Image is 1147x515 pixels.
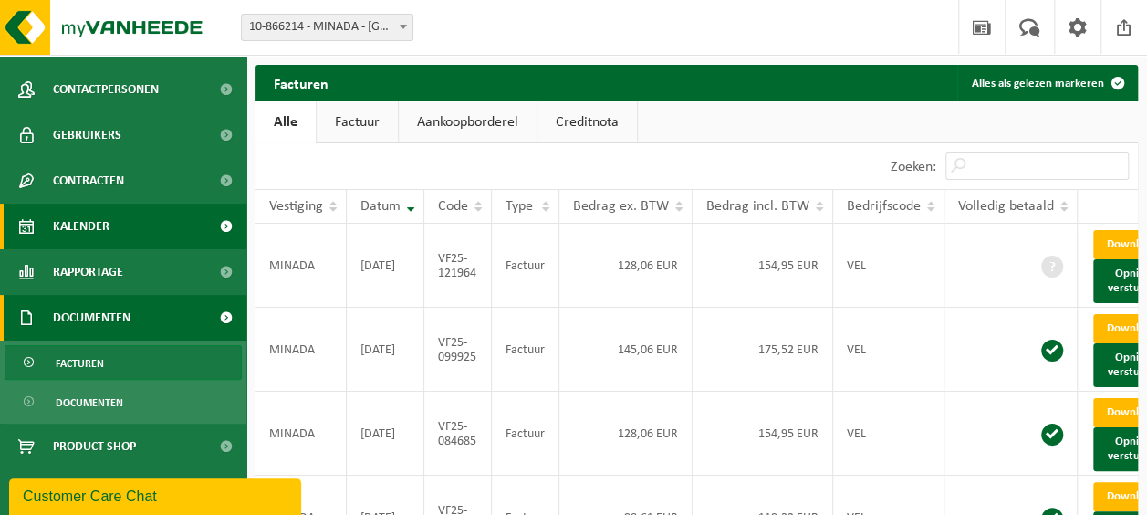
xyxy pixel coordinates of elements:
td: VEL [833,308,944,392]
td: MINADA [255,308,347,392]
span: Documenten [56,385,123,420]
td: MINADA [255,224,347,308]
span: Volledig betaald [958,199,1054,214]
td: Factuur [492,224,559,308]
span: 10-866214 - MINADA - ASSE [241,14,413,41]
span: Kalender [53,204,109,249]
iframe: chat widget [9,475,305,515]
td: 128,06 EUR [559,392,693,476]
td: Factuur [492,308,559,392]
span: Vestiging [269,199,323,214]
a: Alle [255,101,316,143]
td: VF25-099925 [424,308,492,392]
span: Contracten [53,158,124,204]
a: Creditnota [537,101,637,143]
td: [DATE] [347,308,424,392]
td: 154,95 EUR [693,224,833,308]
span: Gebruikers [53,112,121,158]
h2: Facturen [255,65,347,100]
label: Zoeken: [891,160,936,174]
a: Documenten [5,384,242,419]
span: Facturen [56,346,104,381]
td: 175,52 EUR [693,308,833,392]
span: Documenten [53,295,130,341]
td: MINADA [255,392,347,476]
button: Alles als gelezen markeren [957,65,1136,101]
td: VF25-121964 [424,224,492,308]
td: VF25-084685 [424,392,492,476]
span: Bedrag incl. BTW [706,199,809,214]
span: Contactpersonen [53,67,159,112]
a: Factuur [317,101,398,143]
td: [DATE] [347,224,424,308]
td: VEL [833,392,944,476]
td: [DATE] [347,392,424,476]
span: Datum [360,199,401,214]
span: 10-866214 - MINADA - ASSE [242,15,412,40]
span: Acceptatievoorwaarden [53,469,201,515]
td: 145,06 EUR [559,308,693,392]
span: Rapportage [53,249,123,295]
span: Bedrag ex. BTW [573,199,669,214]
a: Facturen [5,345,242,380]
td: Factuur [492,392,559,476]
span: Product Shop [53,424,136,469]
td: VEL [833,224,944,308]
span: Code [438,199,468,214]
span: Bedrijfscode [847,199,921,214]
a: Aankoopborderel [399,101,537,143]
span: Type [506,199,533,214]
td: 154,95 EUR [693,392,833,476]
td: 128,06 EUR [559,224,693,308]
